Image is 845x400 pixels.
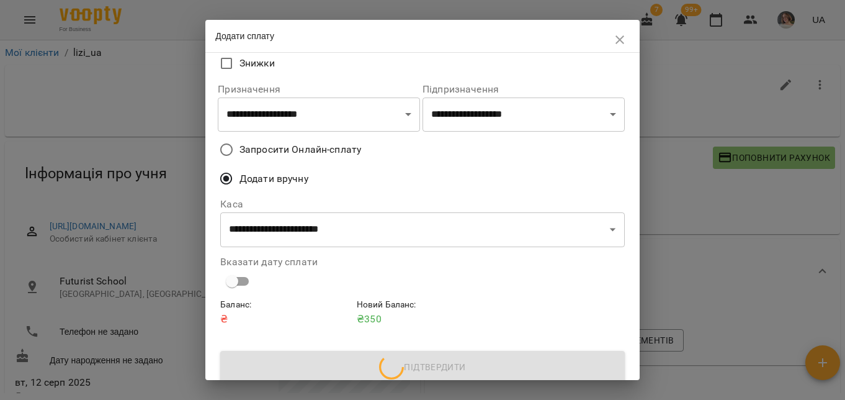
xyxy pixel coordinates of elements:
label: Каса [220,199,625,209]
label: Призначення [218,84,420,94]
label: Вказати дату сплати [220,257,625,267]
p: ₴ 350 [357,312,488,327]
span: Додати сплату [215,31,274,41]
span: Запросити Онлайн-сплату [239,142,361,157]
span: Додати вручну [239,171,308,186]
p: ₴ [220,312,352,327]
h6: Баланс : [220,298,352,312]
span: Знижки [239,56,275,71]
label: Підпризначення [423,84,625,94]
h6: Новий Баланс : [357,298,488,312]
